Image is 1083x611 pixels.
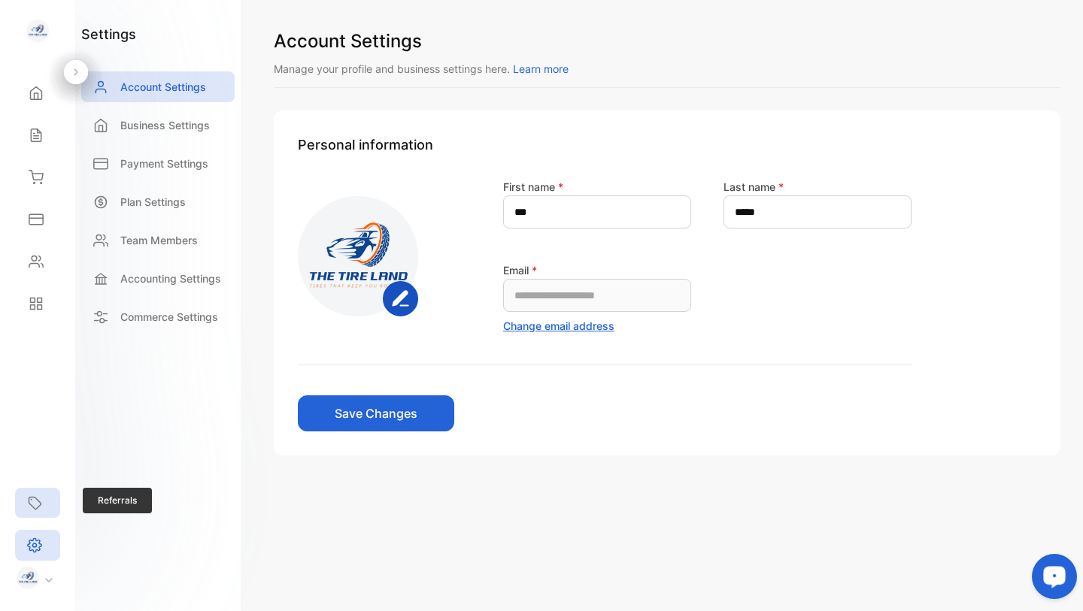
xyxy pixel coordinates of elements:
label: Last name [724,180,784,193]
a: Commerce Settings [81,301,235,332]
label: Email [503,264,537,277]
img: https://vencrusme-beta-s3bucket.s3.amazonaws.com/profileimages/17593793-1d72-4b06-8f87-b4021789a1... [298,196,418,316]
p: Account Settings [120,79,206,95]
h1: settings [81,24,136,44]
h1: Account Settings [274,28,1060,55]
a: Business Settings [81,110,235,141]
a: Payment Settings [81,148,235,179]
p: Team Members [120,232,198,248]
span: Referrals [83,488,152,513]
span: Learn more [513,62,569,75]
p: Accounting Settings [120,271,221,286]
label: First name [503,180,563,193]
a: Accounting Settings [81,263,235,294]
img: profile [17,567,39,589]
a: Account Settings [81,71,235,102]
button: Change email address [503,318,614,334]
button: Save Changes [298,395,454,431]
iframe: LiveChat chat widget [1020,548,1083,611]
img: logo [26,20,49,42]
p: Business Settings [120,117,210,133]
a: Plan Settings [81,186,235,217]
p: Manage your profile and business settings here. [274,61,1060,77]
p: Commerce Settings [120,309,218,325]
a: Team Members [81,225,235,256]
h1: Personal information [298,135,1036,155]
p: Plan Settings [120,194,186,210]
p: Payment Settings [120,156,208,171]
